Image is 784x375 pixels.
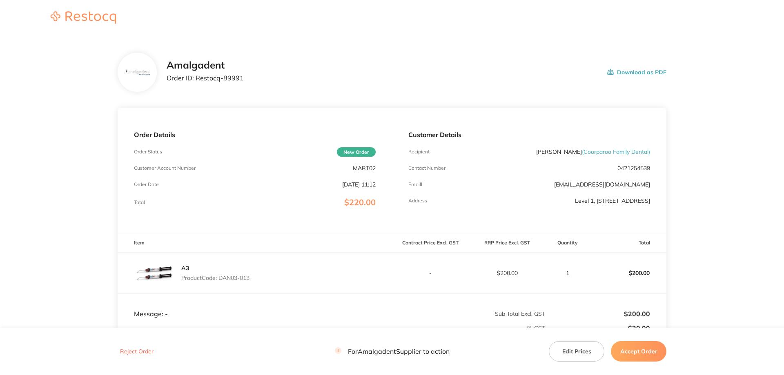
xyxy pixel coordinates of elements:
[42,11,124,25] a: Restocq logo
[611,341,666,362] button: Accept Order
[575,197,650,204] p: Level 1, [STREET_ADDRESS]
[118,233,392,253] th: Item
[181,264,189,272] a: A3
[408,182,422,187] p: Emaill
[549,341,604,362] button: Edit Prices
[392,233,469,253] th: Contract Price Excl. GST
[181,275,249,281] p: Product Code: DAN03-013
[546,310,650,317] p: $200.00
[408,165,445,171] p: Contact Number
[344,197,376,207] span: $220.00
[134,131,376,138] p: Order Details
[546,324,650,332] p: $20.00
[134,253,175,293] img: bTExcHAzdg
[124,69,150,76] img: b285Ymlzag
[408,149,430,155] p: Recipient
[590,233,666,253] th: Total
[337,147,376,157] span: New Order
[335,348,450,355] p: For Amalgadent Supplier to action
[167,74,244,82] p: Order ID: Restocq- 89991
[42,11,124,24] img: Restocq logo
[392,311,545,317] p: Sub Total Excl. GST
[134,165,196,171] p: Customer Account Number
[134,182,159,187] p: Order Date
[353,165,376,171] p: MART02
[118,293,392,318] td: Message: -
[582,148,650,155] span: ( Coorparoo Family Dental )
[469,233,546,253] th: RRP Price Excl. GST
[134,200,145,205] p: Total
[408,198,427,204] p: Address
[167,60,244,71] h2: Amalgadent
[546,270,589,276] p: 1
[546,233,590,253] th: Quantity
[408,131,650,138] p: Customer Details
[118,325,545,331] p: % GST
[342,181,376,188] p: [DATE] 11:12
[554,181,650,188] a: [EMAIL_ADDRESS][DOMAIN_NAME]
[607,60,666,85] button: Download as PDF
[134,149,162,155] p: Order Status
[118,348,156,355] button: Reject Order
[392,270,468,276] p: -
[469,270,545,276] p: $200.00
[590,263,666,283] p: $200.00
[617,165,650,171] p: 0421254539
[536,149,650,155] p: [PERSON_NAME]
